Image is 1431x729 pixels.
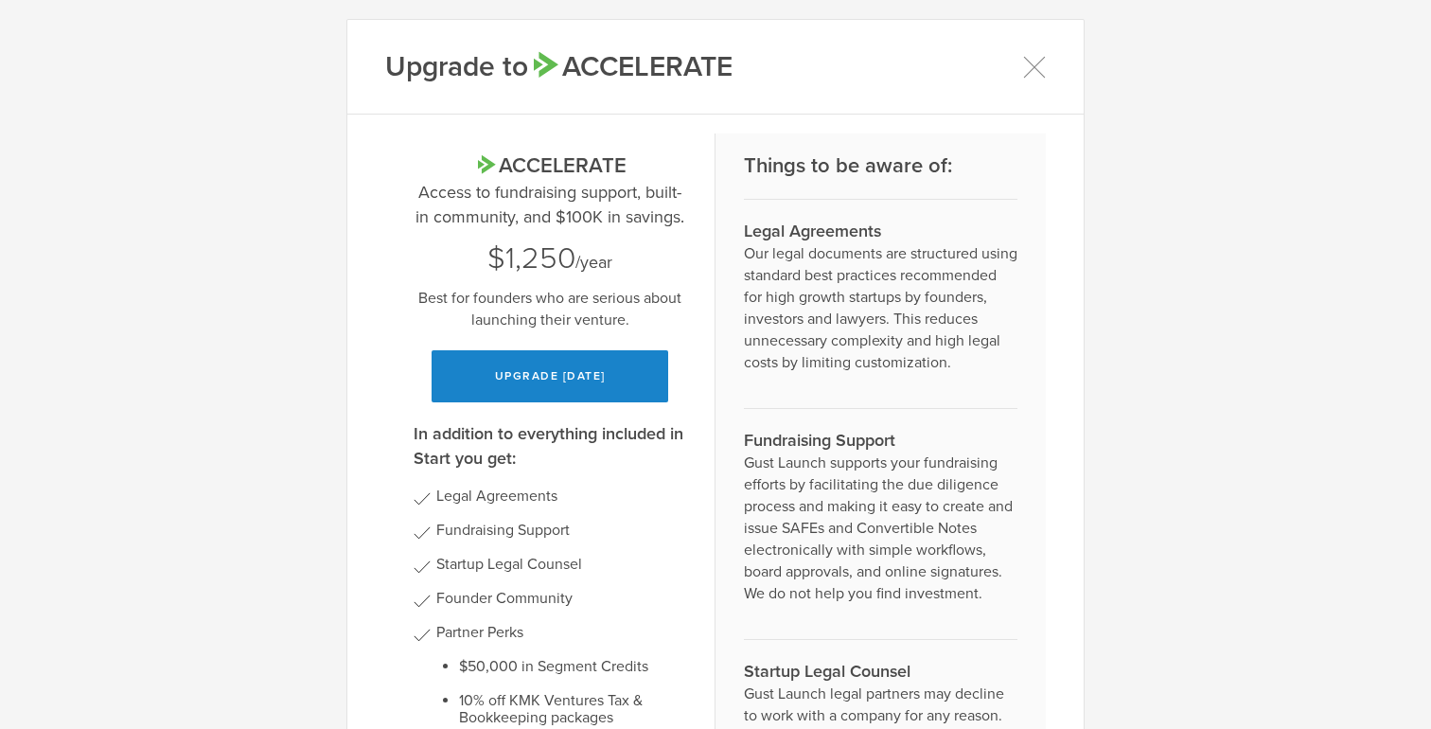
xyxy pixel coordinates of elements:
[744,659,1017,684] h3: Startup Legal Counsel
[459,658,686,675] li: $50,000 in Segment Credits
[432,350,668,402] button: Upgrade [DATE]
[744,152,1017,180] h2: Things to be aware of:
[487,240,575,276] span: $1,250
[744,219,1017,243] h3: Legal Agreements
[414,288,686,331] p: Best for founders who are serious about launching their venture.
[414,180,686,229] p: Access to fundraising support, built-in community, and $100K in savings.
[436,488,686,505] li: Legal Agreements
[744,243,1017,374] p: Our legal documents are structured using standard best practices recommended for high growth star...
[473,153,626,178] span: Accelerate
[528,49,733,84] span: Accelerate
[459,692,686,726] li: 10% off KMK Ventures Tax & Bookkeeping packages
[744,428,1017,453] h3: Fundraising Support
[414,421,686,471] h3: In addition to everything included in Start you get:
[414,239,686,278] div: /year
[436,556,686,573] li: Startup Legal Counsel
[385,48,733,86] h1: Upgrade to
[744,453,1017,605] p: Gust Launch supports your fundraising efforts by facilitating the due diligence process and makin...
[436,522,686,539] li: Fundraising Support
[436,590,686,607] li: Founder Community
